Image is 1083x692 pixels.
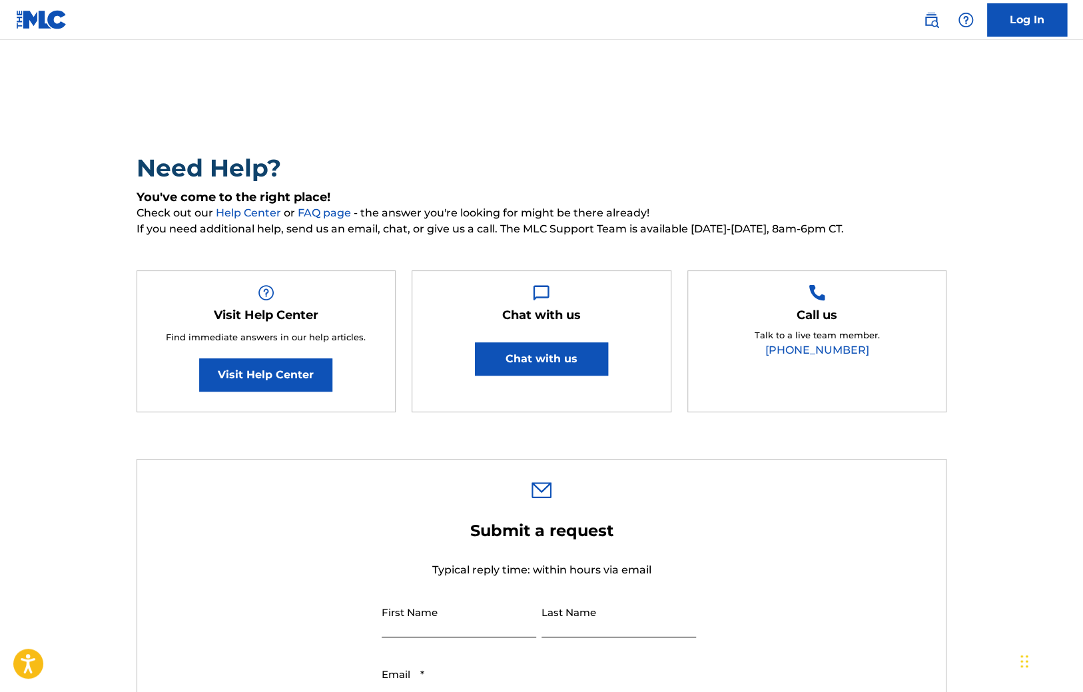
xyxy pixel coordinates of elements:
[987,3,1067,37] a: Log In
[918,7,944,33] a: Public Search
[382,521,701,541] h2: Submit a request
[137,221,947,237] span: If you need additional help, send us an email, chat, or give us a call. The MLC Support Team is a...
[923,12,939,28] img: search
[532,482,551,498] img: 0ff00501b51b535a1dc6.svg
[502,308,581,323] h5: Chat with us
[958,12,974,28] img: help
[199,358,332,392] a: Visit Help Center
[16,10,67,29] img: MLC Logo
[216,206,284,219] a: Help Center
[137,190,947,205] h5: You've come to the right place!
[765,344,869,356] a: [PHONE_NUMBER]
[533,284,549,301] img: Help Box Image
[952,7,979,33] div: Help
[137,205,947,221] span: Check out our or - the answer you're looking for might be there already!
[755,329,880,342] p: Talk to a live team member.
[1020,641,1028,681] div: Drag
[432,563,651,576] span: Typical reply time: within hours via email
[797,308,837,323] h5: Call us
[298,206,354,219] a: FAQ page
[258,284,274,301] img: Help Box Image
[166,332,366,342] span: Find immediate answers in our help articles.
[1016,628,1083,692] iframe: Chat Widget
[214,308,318,323] h5: Visit Help Center
[475,342,608,376] button: Chat with us
[137,153,947,183] h2: Need Help?
[809,284,825,301] img: Help Box Image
